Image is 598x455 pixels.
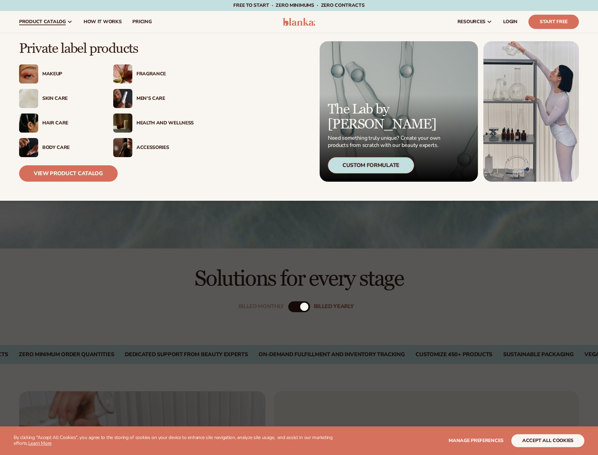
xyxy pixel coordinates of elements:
div: Men’s Care [136,96,194,102]
a: Start Free [528,15,579,29]
a: product catalog [14,11,78,33]
img: Male hand applying moisturizer. [19,138,38,157]
img: logo [283,18,315,26]
div: Billed Monthly [238,303,284,310]
a: Candles and incense on table. Health And Wellness [113,113,194,133]
p: The Lab by [PERSON_NAME] [328,102,442,132]
p: Need something truly unique? Create your own products from scratch with our beauty experts. [328,135,442,149]
a: Microscopic product formula. The Lab by [PERSON_NAME] Need something truly unique? Create your ow... [320,41,478,182]
span: product catalog [19,19,66,25]
img: Pink blooming flower. [113,64,132,84]
img: Female with makeup brush. [113,138,132,157]
img: Female with glitter eye makeup. [19,64,38,84]
a: Female hair pulled back with clips. Hair Care [19,113,100,133]
span: How It Works [84,19,122,25]
a: Male hand applying moisturizer. Body Care [19,138,100,157]
span: Free to start · ZERO minimums · ZERO contracts [233,2,364,9]
a: LOGIN [498,11,523,33]
button: accept all cookies [511,434,584,447]
a: Pink blooming flower. Fragrance [113,64,194,84]
div: Hair Care [42,120,100,126]
img: Male holding moisturizer bottle. [113,89,132,108]
a: pricing [127,11,157,33]
div: Custom Formulate [328,157,414,173]
div: Makeup [42,71,100,77]
div: billed Yearly [314,303,354,310]
a: Cream moisturizer swatch. Skin Care [19,89,100,108]
a: Female with makeup brush. Accessories [113,138,194,157]
a: Learn More [28,440,52,446]
div: Skin Care [42,96,100,102]
a: Female with glitter eye makeup. Makeup [19,64,100,84]
img: Female hair pulled back with clips. [19,113,38,133]
a: View Product Catalog [19,165,118,182]
span: resources [457,19,485,25]
span: Manage preferences [449,437,504,444]
img: Cream moisturizer swatch. [19,89,38,108]
div: Body Care [42,145,100,151]
div: Health And Wellness [136,120,194,126]
img: Candles and incense on table. [113,113,132,133]
a: resources [452,11,498,33]
span: pricing [132,19,151,25]
span: LOGIN [503,19,517,25]
button: Manage preferences [449,434,504,447]
div: Fragrance [136,71,194,77]
a: How It Works [78,11,127,33]
p: By clicking "Accept All Cookies", you agree to the storing of cookies on your device to enhance s... [14,435,358,446]
p: Private label products [19,41,194,56]
img: Female in lab with equipment. [483,41,579,182]
div: Accessories [136,145,194,151]
a: Male holding moisturizer bottle. Men’s Care [113,89,194,108]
